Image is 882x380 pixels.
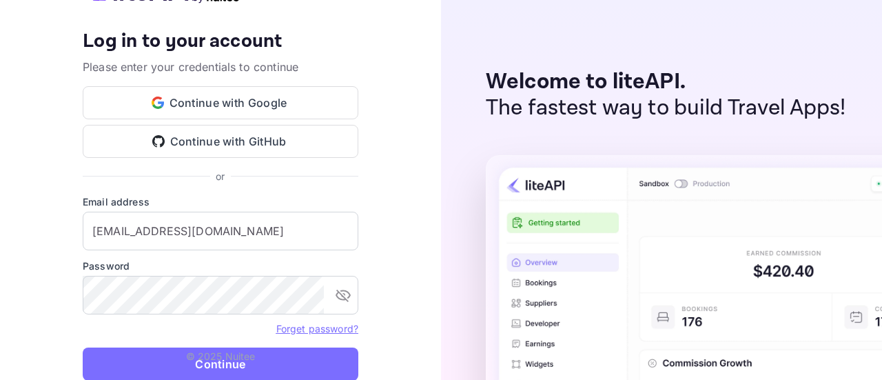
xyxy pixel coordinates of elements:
button: toggle password visibility [329,281,357,309]
button: Continue with Google [83,86,358,119]
a: Forget password? [276,323,358,334]
label: Password [83,259,358,273]
p: The fastest way to build Travel Apps! [486,95,846,121]
input: Enter your email address [83,212,358,250]
h4: Log in to your account [83,30,358,54]
p: or [216,169,225,183]
p: Welcome to liteAPI. [486,69,846,95]
p: Please enter your credentials to continue [83,59,358,75]
p: © 2025 Nuitee [186,349,256,363]
button: Continue with GitHub [83,125,358,158]
label: Email address [83,194,358,209]
a: Forget password? [276,321,358,335]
